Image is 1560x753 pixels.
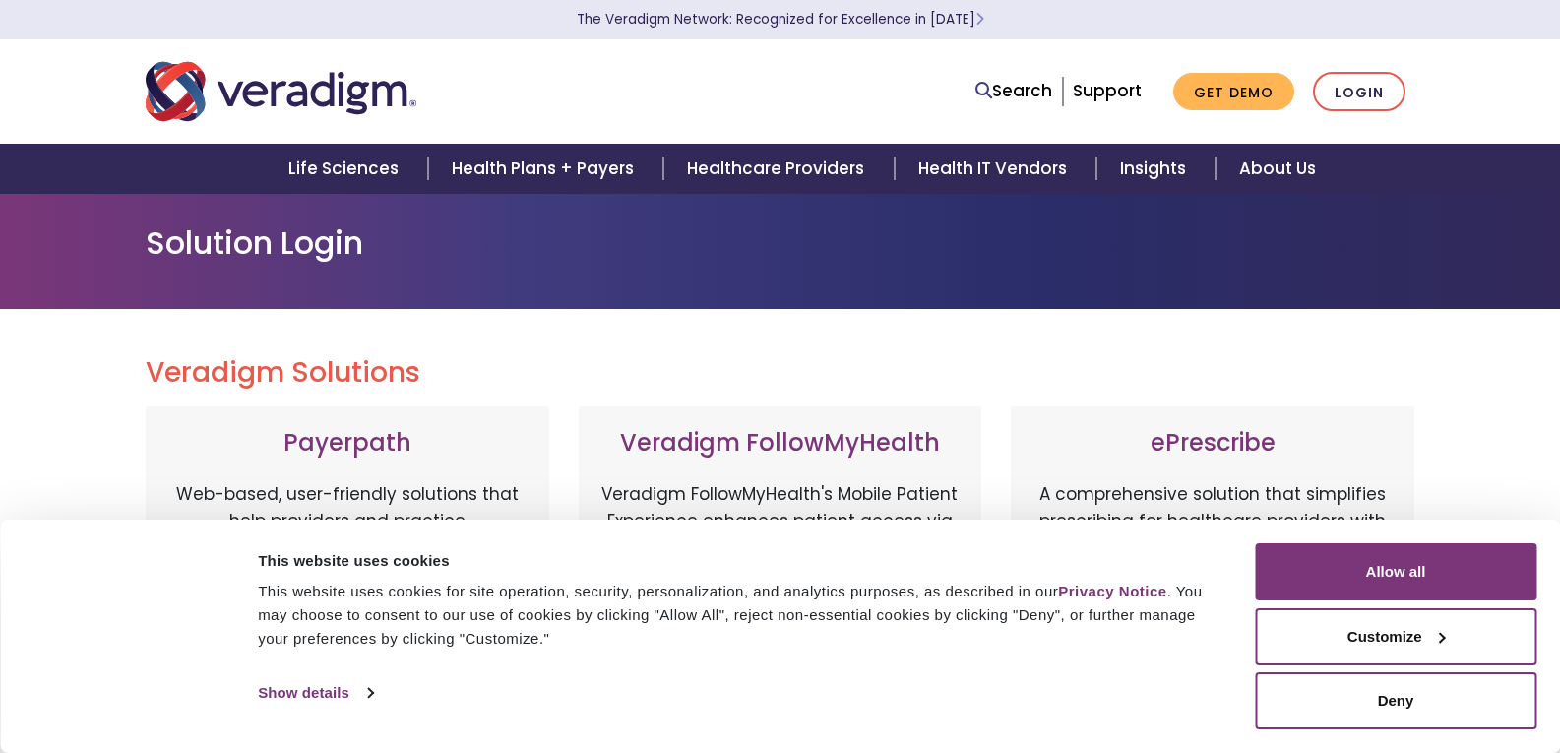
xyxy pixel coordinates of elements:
[598,429,963,458] h3: Veradigm FollowMyHealth
[1058,583,1166,599] a: Privacy Notice
[1073,79,1142,102] a: Support
[146,356,1415,390] h2: Veradigm Solutions
[975,10,984,29] span: Learn More
[663,144,894,194] a: Healthcare Providers
[1313,72,1405,112] a: Login
[1216,144,1340,194] a: About Us
[265,144,428,194] a: Life Sciences
[146,224,1415,262] h1: Solution Login
[1096,144,1216,194] a: Insights
[258,549,1211,573] div: This website uses cookies
[165,481,530,688] p: Web-based, user-friendly solutions that help providers and practice administrators enhance revenu...
[258,580,1211,651] div: This website uses cookies for site operation, security, personalization, and analytics purposes, ...
[895,144,1096,194] a: Health IT Vendors
[598,481,963,668] p: Veradigm FollowMyHealth's Mobile Patient Experience enhances patient access via mobile devices, o...
[577,10,984,29] a: The Veradigm Network: Recognized for Excellence in [DATE]Learn More
[1255,543,1536,600] button: Allow all
[1030,481,1395,688] p: A comprehensive solution that simplifies prescribing for healthcare providers with features like ...
[1255,608,1536,665] button: Customize
[1030,429,1395,458] h3: ePrescribe
[1255,672,1536,729] button: Deny
[1173,73,1294,111] a: Get Demo
[428,144,663,194] a: Health Plans + Payers
[146,59,416,124] img: Veradigm logo
[975,78,1052,104] a: Search
[258,678,372,708] a: Show details
[165,429,530,458] h3: Payerpath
